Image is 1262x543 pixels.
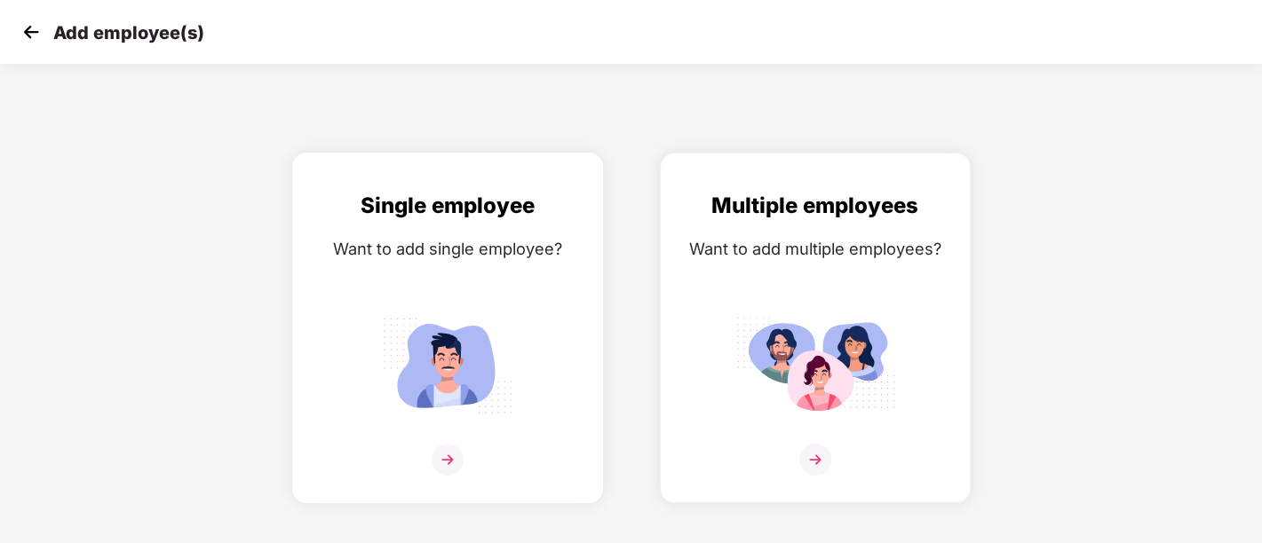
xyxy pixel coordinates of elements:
[18,19,44,45] img: svg+xml;base64,PHN2ZyB4bWxucz0iaHR0cDovL3d3dy53My5vcmcvMjAwMC9zdmciIHdpZHRoPSIzMCIgaGVpZ2h0PSIzMC...
[53,22,204,43] p: Add employee(s)
[799,444,831,476] img: svg+xml;base64,PHN2ZyB4bWxucz0iaHR0cDovL3d3dy53My5vcmcvMjAwMC9zdmciIHdpZHRoPSIzNiIgaGVpZ2h0PSIzNi...
[368,310,528,421] img: svg+xml;base64,PHN2ZyB4bWxucz0iaHR0cDovL3d3dy53My5vcmcvMjAwMC9zdmciIGlkPSJTaW5nbGVfZW1wbG95ZWUiIH...
[311,189,584,223] div: Single employee
[432,444,464,476] img: svg+xml;base64,PHN2ZyB4bWxucz0iaHR0cDovL3d3dy53My5vcmcvMjAwMC9zdmciIHdpZHRoPSIzNiIgaGVpZ2h0PSIzNi...
[679,236,952,262] div: Want to add multiple employees?
[735,310,895,421] img: svg+xml;base64,PHN2ZyB4bWxucz0iaHR0cDovL3d3dy53My5vcmcvMjAwMC9zdmciIGlkPSJNdWx0aXBsZV9lbXBsb3llZS...
[679,189,952,223] div: Multiple employees
[311,236,584,262] div: Want to add single employee?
